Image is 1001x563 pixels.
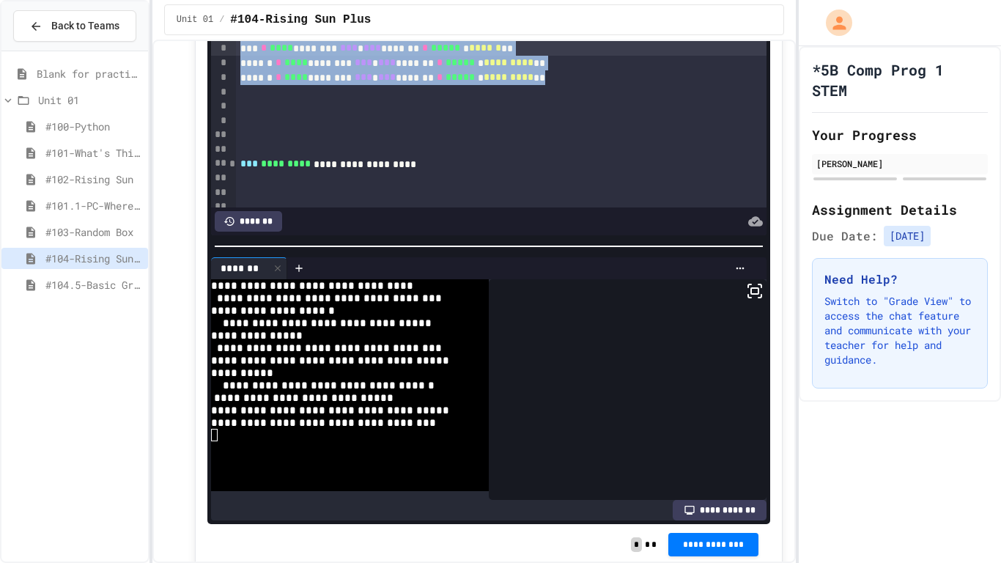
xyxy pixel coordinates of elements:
[824,294,975,367] p: Switch to "Grade View" to access the chat feature and communicate with your teacher for help and ...
[38,92,142,108] span: Unit 01
[884,226,931,246] span: [DATE]
[51,18,119,34] span: Back to Teams
[45,198,142,213] span: #101.1-PC-Where am I?
[812,199,988,220] h2: Assignment Details
[45,251,142,266] span: #104-Rising Sun Plus
[230,11,371,29] span: #104-Rising Sun Plus
[177,14,213,26] span: Unit 01
[45,119,142,134] span: #100-Python
[812,125,988,145] h2: Your Progress
[816,157,983,170] div: [PERSON_NAME]
[812,227,878,245] span: Due Date:
[45,172,142,187] span: #102-Rising Sun
[37,66,142,81] span: Blank for practice
[13,10,136,42] button: Back to Teams
[810,6,856,40] div: My Account
[219,14,224,26] span: /
[812,59,988,100] h1: *5B Comp Prog 1 STEM
[45,277,142,292] span: #104.5-Basic Graphics Review
[45,145,142,161] span: #101-What's This ??
[824,271,975,288] h3: Need Help?
[45,224,142,240] span: #103-Random Box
